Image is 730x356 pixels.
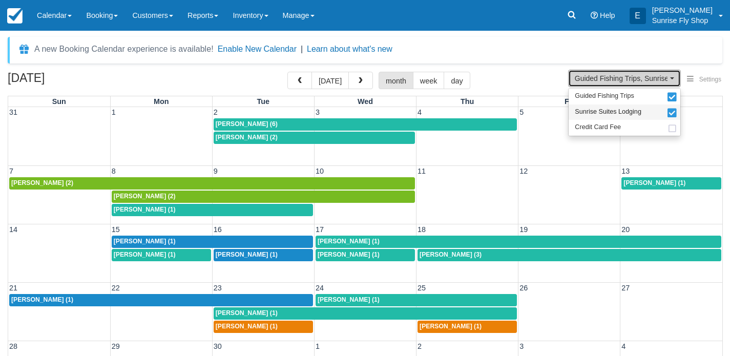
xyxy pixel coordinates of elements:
[652,15,713,26] p: Sunrise Fly Shop
[318,238,380,245] span: [PERSON_NAME] (1)
[216,323,278,330] span: [PERSON_NAME] (1)
[111,284,121,292] span: 22
[112,191,415,203] a: [PERSON_NAME] (2)
[652,5,713,15] p: [PERSON_NAME]
[9,177,415,190] a: [PERSON_NAME] (2)
[575,73,668,83] span: Guided Fishing Trips, Sunrise Suites Lodging
[413,72,445,89] button: week
[213,284,223,292] span: 23
[112,236,313,248] a: [PERSON_NAME] (1)
[621,177,721,190] a: [PERSON_NAME] (1)
[213,167,219,175] span: 9
[591,12,598,19] i: Help
[316,294,517,306] a: [PERSON_NAME] (1)
[214,249,313,261] a: [PERSON_NAME] (1)
[214,307,517,320] a: [PERSON_NAME] (1)
[623,179,685,186] span: [PERSON_NAME] (1)
[114,251,176,258] span: [PERSON_NAME] (1)
[420,323,482,330] span: [PERSON_NAME] (1)
[216,134,278,141] span: [PERSON_NAME] (2)
[620,225,631,234] span: 20
[111,225,121,234] span: 15
[461,97,474,106] span: Thu
[257,97,270,106] span: Tue
[699,76,721,83] span: Settings
[518,167,529,175] span: 12
[311,72,349,89] button: [DATE]
[575,108,641,117] span: Sunrise Suites Lodging
[8,108,18,116] span: 31
[518,284,529,292] span: 26
[358,97,373,106] span: Wed
[568,70,681,87] button: Guided Fishing Trips, Sunrise Suites Lodging
[213,108,219,116] span: 2
[315,225,325,234] span: 17
[216,120,278,128] span: [PERSON_NAME] (6)
[213,342,223,350] span: 30
[216,251,278,258] span: [PERSON_NAME] (1)
[114,238,176,245] span: [PERSON_NAME] (1)
[418,249,721,261] a: [PERSON_NAME] (3)
[154,97,169,106] span: Mon
[379,72,413,89] button: month
[214,118,517,131] a: [PERSON_NAME] (6)
[620,167,631,175] span: 13
[111,342,121,350] span: 29
[416,108,423,116] span: 4
[7,8,23,24] img: checkfront-main-nav-mini-logo.png
[114,206,176,213] span: [PERSON_NAME] (1)
[565,97,574,106] span: Fri
[420,251,482,258] span: [PERSON_NAME] (3)
[620,284,631,292] span: 27
[575,92,634,101] span: Guided Fishing Trips
[316,249,415,261] a: [PERSON_NAME] (1)
[214,321,313,333] a: [PERSON_NAME] (1)
[318,251,380,258] span: [PERSON_NAME] (1)
[11,179,73,186] span: [PERSON_NAME] (2)
[8,167,14,175] span: 7
[213,225,223,234] span: 16
[8,225,18,234] span: 14
[214,132,415,144] a: [PERSON_NAME] (2)
[444,72,470,89] button: day
[416,225,427,234] span: 18
[111,167,117,175] span: 8
[315,342,321,350] span: 1
[8,284,18,292] span: 21
[34,43,214,55] div: A new Booking Calendar experience is available!
[9,294,313,306] a: [PERSON_NAME] (1)
[11,296,73,303] span: [PERSON_NAME] (1)
[315,284,325,292] span: 24
[416,167,427,175] span: 11
[218,44,297,54] button: Enable New Calendar
[114,193,176,200] span: [PERSON_NAME] (2)
[52,97,66,106] span: Sun
[315,108,321,116] span: 3
[416,284,427,292] span: 25
[620,342,627,350] span: 4
[418,321,517,333] a: [PERSON_NAME] (1)
[301,45,303,53] span: |
[518,225,529,234] span: 19
[111,108,117,116] span: 1
[216,309,278,317] span: [PERSON_NAME] (1)
[112,204,313,216] a: [PERSON_NAME] (1)
[8,342,18,350] span: 28
[307,45,392,53] a: Learn about what's new
[316,236,721,248] a: [PERSON_NAME] (1)
[600,11,615,19] span: Help
[575,123,621,132] span: Credit Card Fee
[630,8,646,24] div: E
[318,296,380,303] span: [PERSON_NAME] (1)
[416,342,423,350] span: 2
[518,342,525,350] span: 3
[315,167,325,175] span: 10
[518,108,525,116] span: 5
[112,249,211,261] a: [PERSON_NAME] (1)
[681,72,727,87] button: Settings
[8,72,137,91] h2: [DATE]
